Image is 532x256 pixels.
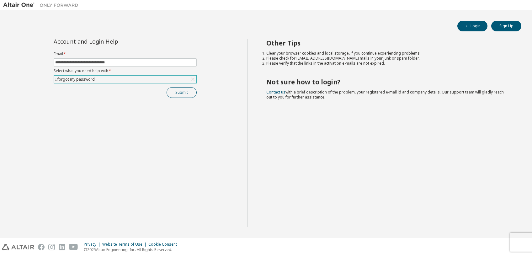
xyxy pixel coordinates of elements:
span: with a brief description of the problem, your registered e-mail id and company details. Our suppo... [266,89,504,100]
img: facebook.svg [38,244,45,250]
a: Contact us [266,89,285,95]
img: Altair One [3,2,82,8]
div: I forgot my password [54,76,196,83]
button: Sign Up [491,21,521,31]
h2: Not sure how to login? [266,78,510,86]
h2: Other Tips [266,39,510,47]
li: Please check for [EMAIL_ADDRESS][DOMAIN_NAME] mails in your junk or spam folder. [266,56,510,61]
div: I forgot my password [54,76,96,83]
div: Website Terms of Use [102,242,148,247]
div: Cookie Consent [148,242,181,247]
li: Please verify that the links in the activation e-mails are not expired. [266,61,510,66]
img: linkedin.svg [59,244,65,250]
li: Clear your browser cookies and local storage, if you continue experiencing problems. [266,51,510,56]
img: youtube.svg [69,244,78,250]
div: Privacy [84,242,102,247]
label: Select what you need help with [54,68,197,73]
label: Email [54,51,197,56]
button: Login [457,21,487,31]
p: © 2025 Altair Engineering, Inc. All Rights Reserved. [84,247,181,252]
img: instagram.svg [48,244,55,250]
button: Submit [167,87,197,98]
img: altair_logo.svg [2,244,34,250]
div: Account and Login Help [54,39,168,44]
